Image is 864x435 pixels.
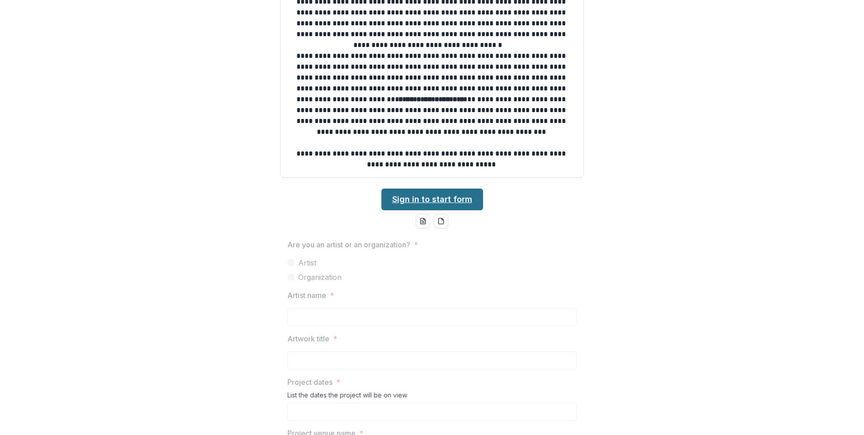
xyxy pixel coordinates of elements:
div: List the dates the project will be on view [287,391,577,402]
p: Are you an artist or an organization? [287,239,410,250]
a: Sign in to start form [381,189,483,210]
span: Organization [298,272,342,283]
p: Project dates [287,377,333,388]
p: Artist name [287,290,326,301]
button: word-download [416,214,430,228]
span: Artist [298,257,316,268]
p: Artwork title [287,333,329,344]
button: pdf-download [434,214,448,228]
